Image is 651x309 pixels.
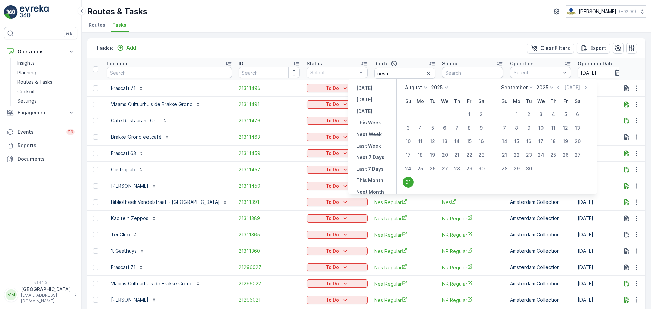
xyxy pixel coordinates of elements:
[239,182,300,189] a: 21311450
[464,109,475,120] div: 1
[374,231,435,238] a: Nes Regular
[564,84,580,91] p: [DATE]
[107,115,172,126] button: Cafe Restaurant Orff
[524,136,534,147] div: 16
[325,280,339,287] p: To Do
[93,183,98,189] div: Toggle Row Selected
[403,177,414,188] div: 31
[307,166,368,174] button: To Do
[475,95,488,108] th: Saturday
[239,134,300,140] a: 21311463
[88,22,105,28] span: Routes
[107,132,174,142] button: Brakke Grond eetcafé
[415,122,426,133] div: 4
[107,197,232,208] button: Bibliotheek Vendelstraat - [GEOGRAPHIC_DATA]
[325,296,339,303] p: To Do
[452,163,462,174] div: 28
[439,163,450,174] div: 27
[93,216,98,221] div: Toggle Row Selected
[239,231,300,238] a: 21311365
[511,150,522,160] div: 22
[239,264,300,271] a: 21296027
[239,101,300,108] a: 21311491
[442,296,503,304] a: NR Regular
[107,278,205,289] button: Vlaams Cultuurhuis de Brakke Grond
[111,280,193,287] p: Vlaams Cultuurhuis de Brakke Grond
[540,45,570,52] p: Clear Filters
[442,264,503,271] a: NR Regular
[107,180,161,191] button: [PERSON_NAME]
[4,106,77,119] button: Engagement
[439,95,451,108] th: Wednesday
[325,134,339,140] p: To Do
[566,8,576,15] img: basis-logo_rgb2x.png
[507,259,574,275] td: Amsterdam Collection
[111,85,136,92] p: Frascati 71
[325,166,339,173] p: To Do
[374,280,435,287] a: Nes Regular
[354,96,375,104] button: Today
[414,95,427,108] th: Monday
[507,194,574,210] td: Amsterdam Collection
[325,264,339,271] p: To Do
[93,248,98,254] div: Toggle Row Selected
[93,134,98,140] div: Toggle Row Selected
[510,60,533,67] p: Operation
[374,248,435,255] span: Nes Regular
[535,95,547,108] th: Wednesday
[21,293,71,304] p: [EMAIL_ADDRESS][DOMAIN_NAME]
[427,95,439,108] th: Tuesday
[111,117,159,124] p: Cafe Restaurant Orff
[511,136,522,147] div: 15
[511,163,522,174] div: 29
[15,58,77,68] a: Insights
[439,122,450,133] div: 6
[114,44,139,52] button: Add
[427,150,438,160] div: 19
[524,109,534,120] div: 2
[18,48,64,55] p: Operations
[452,122,462,133] div: 7
[4,45,77,58] button: Operations
[239,280,300,287] span: 21296022
[239,248,300,254] span: 21311360
[107,294,161,305] button: [PERSON_NAME]
[307,84,368,92] button: To Do
[356,108,372,115] p: [DATE]
[442,199,503,206] a: Nes
[6,289,17,300] div: MM
[442,215,503,222] span: NR Regular
[442,67,503,78] input: Search
[93,199,98,205] div: Toggle Row Selected
[307,198,368,206] button: To Do
[374,296,435,304] a: Nes Regular
[18,142,75,149] p: Reports
[239,150,300,157] a: 21311459
[476,109,487,120] div: 2
[405,84,422,91] p: August
[402,95,414,108] th: Sunday
[307,60,322,67] p: Status
[239,199,300,206] span: 21311391
[15,87,77,96] a: Cockpit
[4,125,77,139] a: Events99
[514,69,560,76] p: Select
[374,60,389,67] p: Route
[507,243,574,259] td: Amsterdam Collection
[112,22,126,28] span: Tasks
[18,109,64,116] p: Engagement
[499,150,510,160] div: 21
[15,68,77,77] a: Planning
[548,109,559,120] div: 4
[427,136,438,147] div: 12
[356,154,384,161] p: Next 7 Days
[476,150,487,160] div: 23
[499,136,510,147] div: 14
[107,99,205,110] button: Vlaams Cultuurhuis de Brakke Grond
